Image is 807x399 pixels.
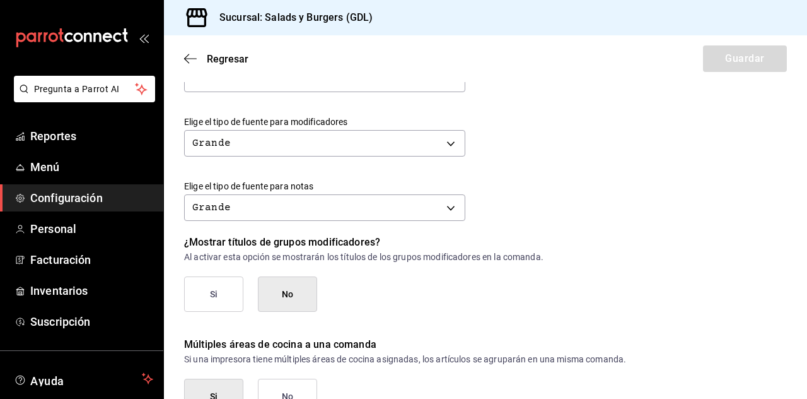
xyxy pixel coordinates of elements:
p: Si una impresora tiene múltiples áreas de cocina asignadas, los artículos se agruparán en una mis... [184,355,787,364]
div: Grande [192,137,231,150]
h3: Sucursal: Salads y Burgers (GDL) [209,10,373,25]
button: Pregunta a Parrot AI [14,76,155,102]
span: Menú [30,158,153,176]
span: Ayuda [30,371,137,386]
span: Pregunta a Parrot AI [34,83,136,96]
button: Regresar [184,53,248,65]
span: Reportes [30,128,153,145]
button: open_drawer_menu [139,33,149,43]
span: Configuración [30,189,153,206]
button: No [258,277,317,312]
span: Personal [30,220,153,237]
div: Grande [192,201,231,214]
span: Facturación [30,251,153,268]
span: Inventarios [30,282,153,299]
label: Elige el tipo de fuente para modificadores [184,117,787,126]
p: Al activar esta opción se mostrarán los títulos de los grupos modificadores en la comanda. [184,253,787,261]
button: Si [184,277,243,312]
span: Regresar [207,53,248,65]
p: ¿Mostrar títulos de grupos modificadores? [184,235,787,250]
label: Elige el tipo de fuente para notas [184,182,787,191]
p: Múltiples áreas de cocina a una comanda [184,337,787,352]
span: Suscripción [30,313,153,330]
a: Pregunta a Parrot AI [9,92,155,105]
